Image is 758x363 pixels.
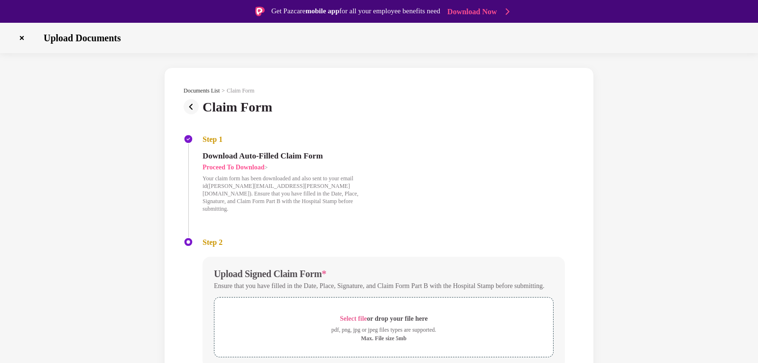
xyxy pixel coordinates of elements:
[255,6,456,17] div: Get Pazcare for all your employee benefits need
[203,163,275,172] div: Proceed To Download
[214,268,335,279] div: Upload Signed Claim Form
[203,151,378,161] div: Download Auto-Filled Claim Form
[522,7,526,17] img: Stroke
[214,314,553,359] span: Select fileor drop your file herepdf, png, jpg or jpeg files types are supported.Max. File size 5mb
[275,164,278,171] span: >
[233,87,264,94] div: Claim Form
[184,87,225,94] div: Documents List
[214,279,554,301] div: Ensure that you have filled in the Date, Place, Signature, and Claim Form Part B with the Hospita...
[333,321,435,334] div: or drop your file here
[14,30,29,46] img: svg+xml;base64,PHN2ZyBpZD0iQ3Jvc3MtMzJ4MzIiIHhtbG5zPSJodHRwOi8vd3d3LnczLm9yZy8yMDAwL3N2ZyIgd2lkdG...
[184,99,203,114] img: svg+xml;base64,PHN2ZyBpZD0iUHJldi0zMngzMiIgeG1sbnM9Imh0dHA6Ly93d3cudzMub3JnLzIwMDAvc3ZnIiB3aWR0aD...
[463,7,523,17] a: Download Now
[296,7,336,16] strong: mobile app
[358,344,409,351] div: Max. File size 5mb
[203,175,378,213] div: Your claim form has been downloaded and also sent to your email id([PERSON_NAME][EMAIL_ADDRESS][P...
[184,237,193,247] img: svg+xml;base64,PHN2ZyBpZD0iU3RlcC1BY3RpdmUtMzJ4MzIiIHhtbG5zPSJodHRwOi8vd3d3LnczLm9yZy8yMDAwL3N2Zy...
[333,324,365,332] span: Select file
[324,334,444,344] div: pdf, png, jpg or jpeg files types are supported.
[203,237,565,247] div: Step 2
[34,32,138,44] span: Upload Documents
[203,134,378,144] div: Step 1
[203,99,280,115] div: Claim Form
[184,134,193,144] img: svg+xml;base64,PHN2ZyBpZD0iU3RlcC1Eb25lLTMyeDMyIiB4bWxucz0iaHR0cDovL3d3dy53My5vcmcvMjAwMC9zdmciIH...
[227,87,231,94] div: >
[239,7,249,16] img: Logo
